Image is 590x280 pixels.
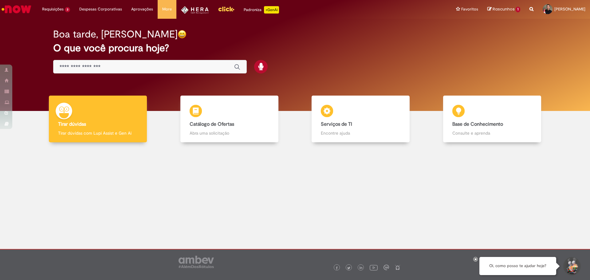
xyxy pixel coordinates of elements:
h2: O que você procura hoje? [53,43,537,53]
img: HeraLogo.png [181,6,209,14]
img: logo_footer_ambev_rotulo_gray.png [179,256,214,268]
span: More [162,6,172,12]
div: Oi, como posso te ajudar hoje? [479,257,556,275]
span: Favoritos [461,6,478,12]
h2: Boa tarde, [PERSON_NAME] [53,29,178,40]
img: click_logo_yellow_360x200.png [218,4,234,14]
p: Abra uma solicitação [190,130,269,136]
img: logo_footer_facebook.png [335,266,338,270]
span: 3 [65,7,70,12]
b: Base de Conhecimento [452,121,503,127]
img: logo_footer_naosei.png [395,265,400,270]
p: Encontre ajuda [321,130,400,136]
p: Consulte e aprenda [452,130,532,136]
span: Rascunhos [493,6,515,12]
img: logo_footer_youtube.png [370,263,378,271]
b: Catálogo de Ofertas [190,121,234,127]
b: Serviços de TI [321,121,352,127]
p: +GenAi [264,6,279,14]
a: Serviços de TI Encontre ajuda [295,96,427,143]
button: Iniciar Conversa de Suporte [562,257,581,275]
img: logo_footer_linkedin.png [360,266,363,270]
a: Base de Conhecimento Consulte e aprenda [427,96,558,143]
p: Tirar dúvidas com Lupi Assist e Gen Ai [58,130,138,136]
span: [PERSON_NAME] [554,6,585,12]
b: Tirar dúvidas [58,121,86,127]
a: Catálogo de Ofertas Abra uma solicitação [164,96,295,143]
span: Requisições [42,6,64,12]
span: Aprovações [131,6,153,12]
span: Despesas Corporativas [79,6,122,12]
div: Padroniza [244,6,279,14]
img: logo_footer_twitter.png [347,266,350,270]
span: 1 [516,7,520,12]
img: ServiceNow [1,3,32,15]
img: logo_footer_workplace.png [383,265,389,270]
a: Tirar dúvidas Tirar dúvidas com Lupi Assist e Gen Ai [32,96,164,143]
img: happy-face.png [178,30,187,39]
a: Rascunhos [487,6,520,12]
